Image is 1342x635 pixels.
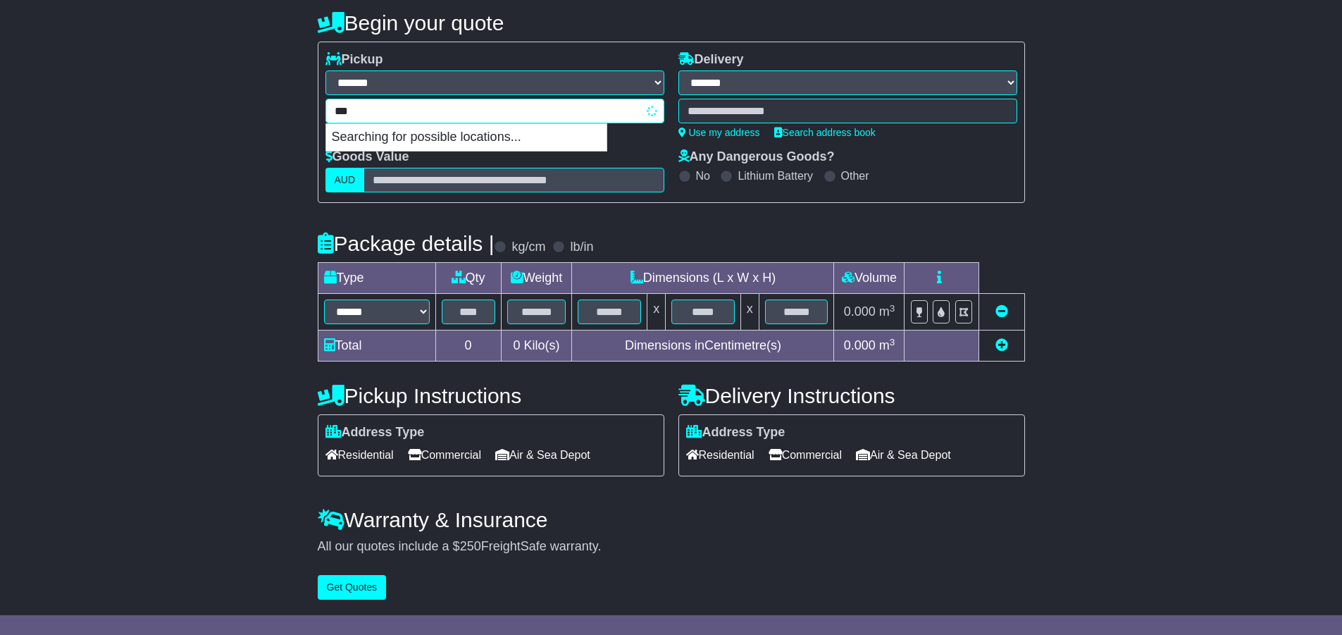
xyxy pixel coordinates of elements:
span: Residential [325,444,394,466]
td: Qty [435,263,501,294]
span: 0 [513,338,520,352]
label: Pickup [325,52,383,68]
h4: Delivery Instructions [678,384,1025,407]
a: Search address book [774,127,876,138]
span: Residential [686,444,754,466]
label: No [696,169,710,183]
typeahead: Please provide city [325,99,664,123]
label: lb/in [570,240,593,255]
span: Air & Sea Depot [495,444,590,466]
label: Goods Value [325,149,409,165]
td: Kilo(s) [501,331,572,362]
label: Address Type [686,425,785,440]
h4: Package details | [318,232,495,255]
td: Dimensions (L x W x H) [572,263,834,294]
span: 0.000 [844,304,876,319]
h4: Pickup Instructions [318,384,664,407]
label: Lithium Battery [738,169,813,183]
span: m [879,304,895,319]
label: kg/cm [511,240,545,255]
span: 250 [460,539,481,553]
span: Air & Sea Depot [856,444,951,466]
span: m [879,338,895,352]
td: Dimensions in Centimetre(s) [572,331,834,362]
label: Other [841,169,869,183]
td: Total [318,331,435,362]
div: All our quotes include a $ FreightSafe warranty. [318,539,1025,555]
a: Use my address [678,127,760,138]
td: x [647,294,666,331]
p: Searching for possible locations... [326,124,607,151]
td: 0 [435,331,501,362]
label: Any Dangerous Goods? [678,149,835,165]
label: Address Type [325,425,425,440]
h4: Begin your quote [318,11,1025,35]
a: Add new item [995,338,1008,352]
sup: 3 [890,337,895,347]
td: Weight [501,263,572,294]
label: Delivery [678,52,744,68]
span: Commercial [408,444,481,466]
span: Commercial [769,444,842,466]
td: Volume [834,263,905,294]
a: Remove this item [995,304,1008,319]
td: Type [318,263,435,294]
td: x [740,294,759,331]
sup: 3 [890,303,895,314]
button: Get Quotes [318,575,387,600]
span: 0.000 [844,338,876,352]
h4: Warranty & Insurance [318,508,1025,531]
label: AUD [325,168,365,192]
